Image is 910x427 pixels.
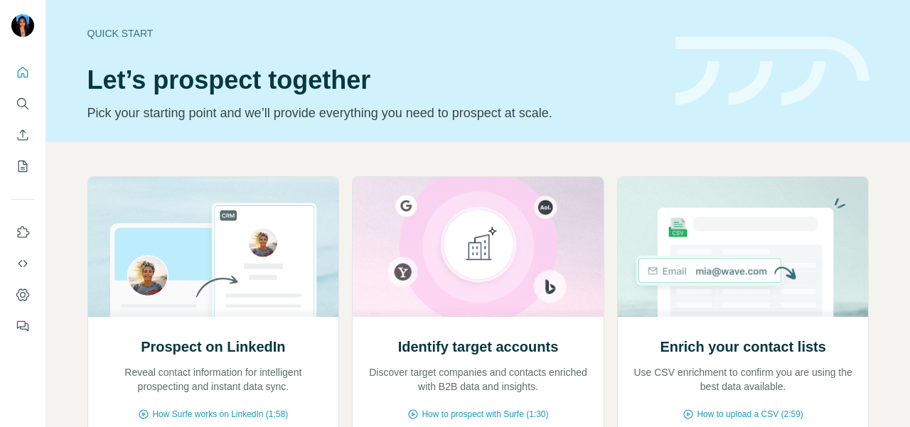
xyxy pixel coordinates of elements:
p: Discover target companies and contacts enriched with B2B data and insights. [367,365,589,394]
button: Use Surfe API [11,251,34,276]
div: Quick start [87,26,658,40]
img: Avatar [11,14,34,37]
h2: Enrich your contact lists [660,337,825,357]
button: My lists [11,153,34,179]
button: Dashboard [11,282,34,308]
button: Use Surfe on LinkedIn [11,220,34,245]
img: Prospect on LinkedIn [87,177,340,317]
p: Pick your starting point and we’ll provide everything you need to prospect at scale. [87,103,658,123]
img: banner [675,37,869,106]
button: Feedback [11,313,34,339]
span: How to prospect with Surfe (1:30) [422,408,548,421]
h2: Identify target accounts [398,337,559,357]
p: Use CSV enrichment to confirm you are using the best data available. [632,365,855,394]
img: Enrich your contact lists [617,177,869,317]
button: Enrich CSV [11,122,34,148]
h1: Let’s prospect together [87,66,658,94]
span: How to upload a CSV (2:59) [697,408,803,421]
img: Identify target accounts [352,177,604,317]
button: Quick start [11,60,34,85]
span: How Surfe works on LinkedIn (1:58) [152,408,288,421]
p: Reveal contact information for intelligent prospecting and instant data sync. [102,365,325,394]
h2: Prospect on LinkedIn [141,337,285,357]
button: Search [11,91,34,117]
